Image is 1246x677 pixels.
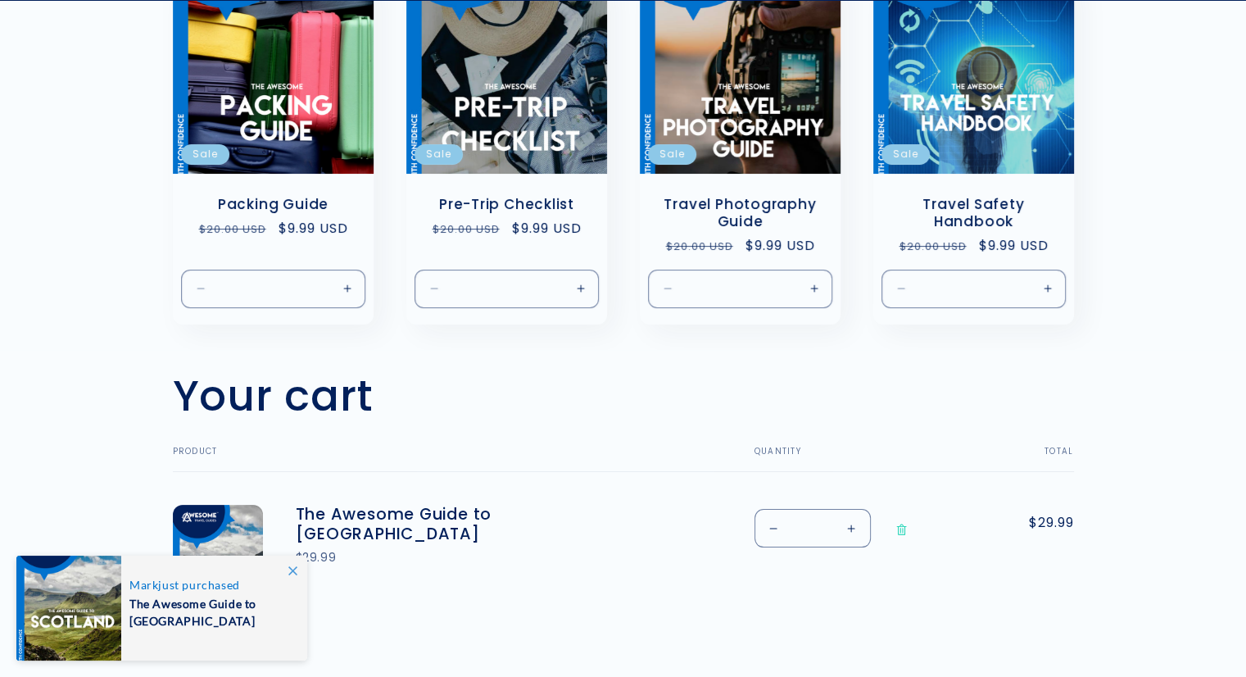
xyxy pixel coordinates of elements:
[423,196,591,213] a: Pre-Trip Checklist
[129,592,290,629] span: The Awesome Guide to [GEOGRAPHIC_DATA]
[129,578,158,592] span: Mark
[173,447,714,472] th: Product
[480,269,533,307] input: Quantity for Default Title
[247,269,300,307] input: Quantity for Default Title
[296,549,541,566] div: $29.99
[189,196,357,213] a: Packing Guide
[656,196,824,230] a: Travel Photography Guide
[173,370,374,422] h1: Your cart
[296,505,541,544] a: The Awesome Guide to [GEOGRAPHIC_DATA]
[792,509,833,548] input: Quantity for The Awesome Guide to Scotland
[1007,513,1074,533] span: $29.99
[974,447,1074,472] th: Total
[714,269,767,307] input: Quantity for Default Title
[129,578,290,592] span: just purchased
[714,447,974,472] th: Quantity
[947,269,1000,307] input: Quantity for Default Title
[887,509,916,551] a: Remove The Awesome Guide to Scotland
[890,196,1058,230] a: Travel Safety Handbook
